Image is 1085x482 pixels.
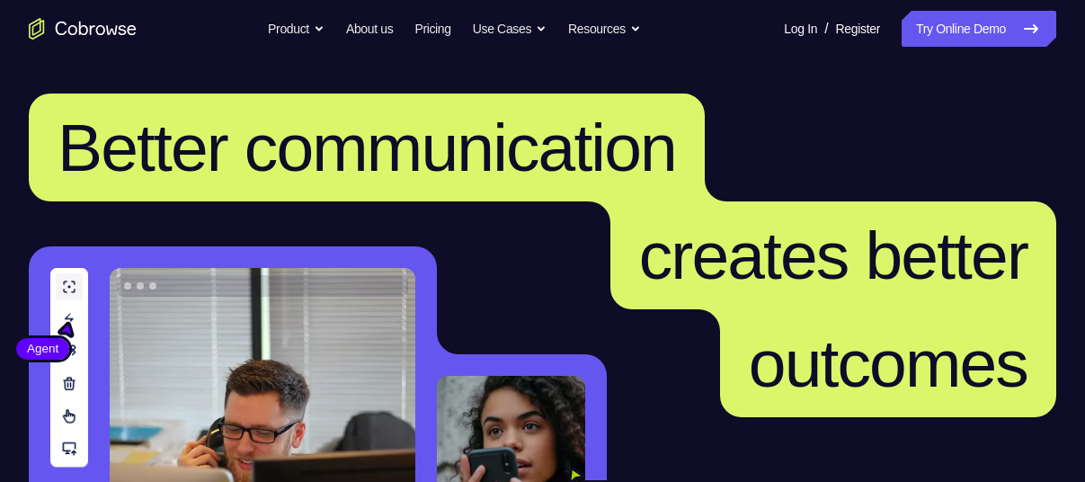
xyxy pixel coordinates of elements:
[58,110,676,185] span: Better communication
[268,11,325,47] button: Product
[784,11,817,47] a: Log In
[473,11,547,47] button: Use Cases
[639,218,1027,293] span: creates better
[29,18,137,40] a: Go to the home page
[568,11,641,47] button: Resources
[346,11,393,47] a: About us
[836,11,880,47] a: Register
[902,11,1056,47] a: Try Online Demo
[824,18,828,40] span: /
[749,326,1027,401] span: outcomes
[414,11,450,47] a: Pricing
